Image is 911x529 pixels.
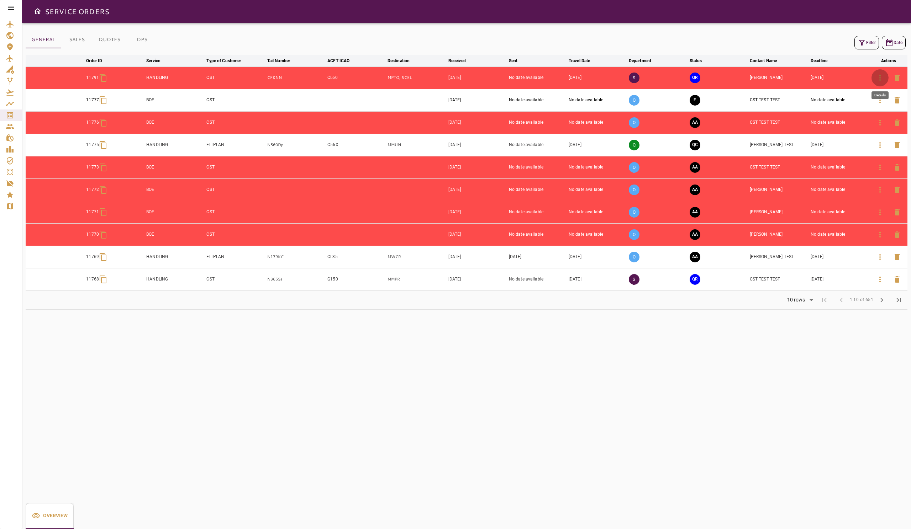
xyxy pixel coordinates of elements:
td: [DATE] [447,201,507,223]
button: Details [871,92,889,109]
p: N365Ss [267,276,325,282]
td: No date available [507,201,567,223]
td: [DATE] [567,246,627,268]
div: Service [146,57,160,65]
td: HANDLING [145,268,205,290]
button: Delete [889,226,906,243]
td: No date available [507,111,567,134]
td: CST [205,89,265,111]
td: No date available [567,178,627,201]
p: 11776 [86,119,99,125]
span: 1-10 of 651 [850,296,873,304]
td: FLTPLAN [205,246,265,268]
td: No date available [809,89,870,111]
div: Type of Customer [206,57,241,65]
button: AWAITING ASSIGNMENT [690,229,700,240]
button: AWAITING ASSIGNMENT [690,185,700,195]
td: No date available [809,111,870,134]
button: Details [871,137,889,154]
button: Overview [26,503,74,529]
p: Q [629,140,639,150]
p: O [629,207,639,218]
p: O [629,252,639,262]
p: 11772 [86,187,99,193]
button: Details [871,114,889,131]
div: Sent [509,57,518,65]
span: Status [690,57,711,65]
p: MWCR [388,254,446,260]
td: [PERSON_NAME] TEST [748,134,809,156]
p: O [629,185,639,195]
span: ACFT ICAO [327,57,359,65]
button: Delete [889,114,906,131]
td: No date available [507,268,567,290]
td: No date available [567,89,627,111]
div: Destination [388,57,410,65]
td: [DATE] [809,134,870,156]
p: CFKNN [267,75,325,81]
button: Delete [889,249,906,266]
td: No date available [809,156,870,178]
button: FINAL [690,95,700,106]
button: Filter [854,36,879,49]
td: [DATE] [447,246,507,268]
td: CST TEST TEST [748,89,809,111]
td: BOE [145,178,205,201]
button: Details [871,204,889,221]
div: basic tabs example [26,503,74,529]
td: [DATE] [447,134,507,156]
span: Destination [388,57,419,65]
button: Delete [889,271,906,288]
button: Delete [889,159,906,176]
button: Date [882,36,906,49]
p: 11769 [86,254,99,260]
button: Delete [889,181,906,198]
td: C56X [326,134,386,156]
td: [PERSON_NAME] [748,223,809,246]
td: No date available [809,178,870,201]
button: AWAITING ASSIGNMENT [690,117,700,128]
button: SALES [61,31,93,48]
div: Department [629,57,651,65]
button: Delete [889,92,906,109]
button: QUOTE REQUESTED [690,73,700,83]
button: Delete [889,137,906,154]
td: [DATE] [447,111,507,134]
p: 11791 [86,75,99,81]
td: No date available [567,201,627,223]
td: No date available [567,111,627,134]
td: [DATE] [507,246,567,268]
div: Tail Number [267,57,290,65]
button: AWAITING ASSIGNMENT [690,207,700,218]
td: [PERSON_NAME] [748,178,809,201]
td: [PERSON_NAME] [748,201,809,223]
td: CST [205,223,265,246]
button: Open drawer [31,4,45,18]
td: CST TEST TEST [748,268,809,290]
p: S [629,73,639,83]
span: Deadline [811,57,837,65]
td: [DATE] [447,268,507,290]
td: CST TEST TEST [748,156,809,178]
span: Travel Date [569,57,599,65]
span: Type of Customer [206,57,250,65]
td: [DATE] [447,178,507,201]
td: [DATE] [809,246,870,268]
td: [DATE] [567,134,627,156]
button: QUOTE CREATED [690,140,700,150]
p: 11775 [86,142,99,148]
td: BOE [145,201,205,223]
p: 11771 [86,209,99,215]
button: Details [871,226,889,243]
span: Contact Name [750,57,786,65]
p: 11768 [86,276,99,282]
button: OPS [126,31,158,48]
p: S [629,274,639,285]
p: 11770 [86,231,99,237]
p: O [629,229,639,240]
td: BOE [145,89,205,111]
p: MMPR [388,276,446,282]
td: CST [205,178,265,201]
td: [DATE] [447,66,507,89]
td: FLTPLAN [205,134,265,156]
